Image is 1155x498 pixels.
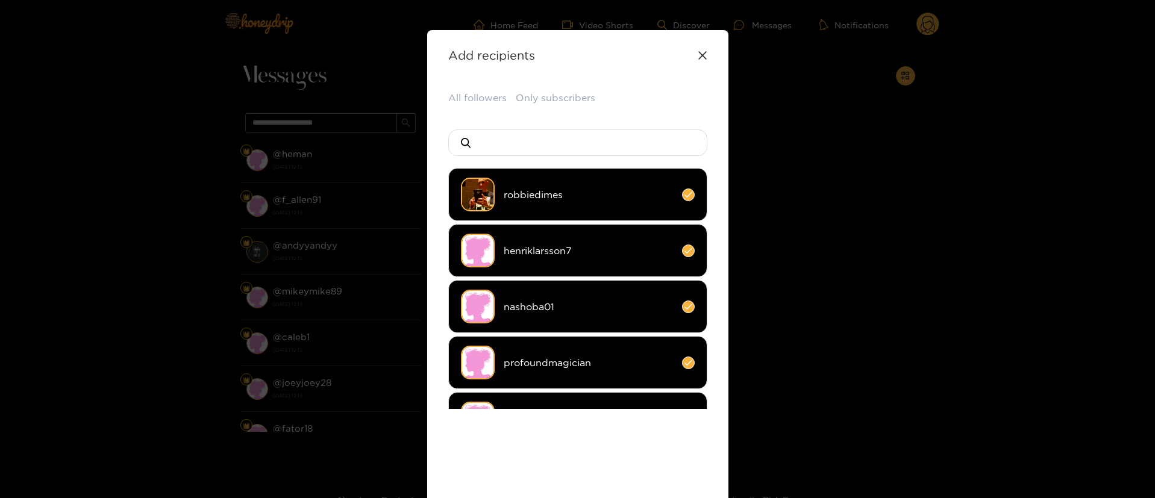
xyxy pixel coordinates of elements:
[461,290,495,323] img: no-avatar.png
[461,178,495,211] img: upxnl-screenshot_20250725_032726_gallery.jpg
[461,402,495,435] img: no-avatar.png
[516,91,595,105] button: Only subscribers
[504,356,673,370] span: profoundmagician
[461,346,495,379] img: no-avatar.png
[504,244,673,258] span: henriklarsson7
[504,300,673,314] span: nashoba01
[448,91,507,105] button: All followers
[504,188,673,202] span: robbiedimes
[448,48,535,62] strong: Add recipients
[461,234,495,267] img: no-avatar.png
